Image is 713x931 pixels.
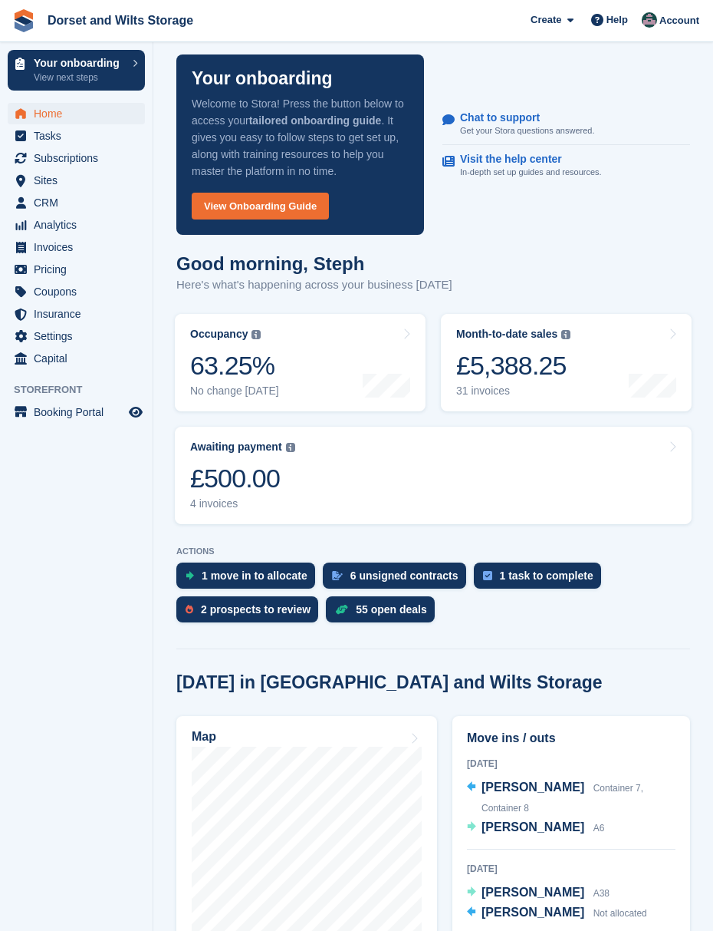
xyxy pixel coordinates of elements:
[175,427,692,524] a: Awaiting payment £500.00 4 invoices
[593,823,605,834] span: A6
[332,571,343,580] img: contract_signature_icon-13c848040528278c33f63329250d36e43548de30e8caae1d1a13099fd9432cc5.svg
[176,596,326,630] a: 2 prospects to review
[460,111,582,124] p: Chat to support
[176,672,603,693] h2: [DATE] in [GEOGRAPHIC_DATA] and Wilts Storage
[593,888,609,899] span: A38
[34,58,125,68] p: Your onboarding
[8,303,145,325] a: menu
[190,328,248,341] div: Occupancy
[460,166,602,179] p: In-depth set up guides and resources.
[8,50,145,91] a: Your onboarding View next steps
[176,546,690,556] p: ACTIONS
[8,236,145,258] a: menu
[14,382,153,398] span: Storefront
[481,886,584,899] span: [PERSON_NAME]
[34,125,126,147] span: Tasks
[201,603,310,616] div: 2 prospects to review
[34,214,126,236] span: Analytics
[481,906,584,919] span: [PERSON_NAME]
[34,71,125,84] p: View next steps
[192,70,333,87] p: Your onboarding
[8,103,145,124] a: menu
[41,8,199,33] a: Dorset and Wilts Storage
[176,563,323,596] a: 1 move in to allocate
[186,605,193,614] img: prospect-51fa495bee0391a8d652442698ab0144808aea92771e9ea1ae160a38d050c398.svg
[190,350,279,381] div: 63.25%
[8,348,145,369] a: menu
[190,463,295,494] div: £500.00
[467,818,604,838] a: [PERSON_NAME] A6
[34,103,126,124] span: Home
[483,571,492,580] img: task-75834270c22a3079a89374b754ae025e5fb1db73e45f91037f5363f120a921f8.svg
[34,281,126,302] span: Coupons
[442,104,690,146] a: Chat to support Get your Stora questions answered.
[606,12,628,28] span: Help
[127,403,145,421] a: Preview store
[467,729,675,748] h2: Move ins / outs
[323,563,474,596] a: 6 unsigned contracts
[34,170,126,191] span: Sites
[12,9,35,32] img: stora-icon-8386f47178a22dfd0bd8f6a31ec36ba5ce8667c1dd55bd0f319d3a0aa187defe.svg
[186,571,194,580] img: move_ins_to_allocate_icon-fdf77a2bb77ea45bf5b3d319d69a93e2d87916cf1d5bf7949dd705db3b84f3ca.svg
[192,730,216,744] h2: Map
[190,385,279,398] div: No change [DATE]
[176,253,452,274] h1: Good morning, Steph
[642,12,657,28] img: Steph Chick
[561,330,570,339] img: icon-info-grey-7440780725fd019a000dd9b08b2336e03edf1995a4989e88bcd33f0948082b44.svg
[34,192,126,213] span: CRM
[456,350,570,381] div: £5,388.25
[8,214,145,236] a: menu
[8,125,145,147] a: menu
[8,170,145,191] a: menu
[467,757,675,771] div: [DATE]
[481,820,584,834] span: [PERSON_NAME]
[192,95,409,180] p: Welcome to Stora! Press the button below to access your . It gives you easy to follow steps to ge...
[286,443,295,452] img: icon-info-grey-7440780725fd019a000dd9b08b2336e03edf1995a4989e88bcd33f0948082b44.svg
[8,147,145,169] a: menu
[192,193,329,220] a: View Onboarding Guide
[176,276,452,294] p: Here's what's happening across your business [DATE]
[34,147,126,169] span: Subscriptions
[593,908,647,919] span: Not allocated
[202,569,307,582] div: 1 move in to allocate
[335,604,348,615] img: deal-1b604bf984904fb50ccaf53a9ad4b4a5d6e5aea283cecdc64d6e3604feb123c2.svg
[531,12,561,28] span: Create
[467,883,609,903] a: [PERSON_NAME] A38
[500,569,593,582] div: 1 task to complete
[326,596,442,630] a: 55 open deals
[441,314,692,411] a: Month-to-date sales £5,388.25 31 invoices
[456,328,557,341] div: Month-to-date sales
[8,281,145,302] a: menu
[481,783,643,814] span: Container 7, Container 8
[34,348,126,369] span: Capital
[8,192,145,213] a: menu
[34,401,126,423] span: Booking Portal
[8,259,145,280] a: menu
[481,781,584,794] span: [PERSON_NAME]
[251,330,261,339] img: icon-info-grey-7440780725fd019a000dd9b08b2336e03edf1995a4989e88bcd33f0948082b44.svg
[442,145,690,187] a: Visit the help center In-depth set up guides and resources.
[467,778,675,818] a: [PERSON_NAME] Container 7, Container 8
[34,259,126,280] span: Pricing
[659,13,699,28] span: Account
[467,903,647,923] a: [PERSON_NAME] Not allocated
[474,563,609,596] a: 1 task to complete
[249,114,382,127] strong: tailored onboarding guide
[456,385,570,398] div: 31 invoices
[467,862,675,876] div: [DATE]
[34,325,126,347] span: Settings
[190,497,295,510] div: 4 invoices
[460,124,594,137] p: Get your Stora questions answered.
[190,441,282,454] div: Awaiting payment
[34,303,126,325] span: Insurance
[34,236,126,258] span: Invoices
[8,401,145,423] a: menu
[175,314,426,411] a: Occupancy 63.25% No change [DATE]
[8,325,145,347] a: menu
[460,153,590,166] p: Visit the help center
[356,603,427,616] div: 55 open deals
[350,569,458,582] div: 6 unsigned contracts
